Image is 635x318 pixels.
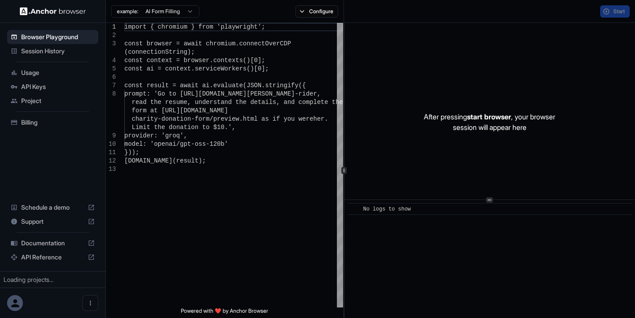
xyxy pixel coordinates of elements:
[124,48,195,55] span: (connectionString);
[124,132,187,139] span: provider: 'groq',
[106,31,116,40] div: 2
[132,124,235,131] span: Limit the donation to $10.',
[132,107,228,114] span: form at [URL][DOMAIN_NAME]
[20,7,86,15] img: Anchor Logo
[4,275,102,284] div: Loading projects...
[82,295,98,311] button: Open menu
[7,44,98,58] div: Session History
[21,96,95,105] span: Project
[124,157,206,164] span: [DOMAIN_NAME](result);
[7,236,98,250] div: Documentation
[106,56,116,65] div: 4
[106,148,116,157] div: 11
[106,23,116,31] div: 1
[106,40,116,48] div: 3
[106,140,116,148] div: 10
[317,99,343,106] span: ete the
[295,5,338,18] button: Configure
[124,57,265,64] span: const context = browser.contexts()[0];
[352,205,357,214] span: ​
[124,90,295,97] span: prompt: 'Go to [URL][DOMAIN_NAME][PERSON_NAME]
[7,80,98,94] div: API Keys
[21,118,95,127] span: Billing
[106,165,116,174] div: 13
[106,65,116,73] div: 5
[7,115,98,129] div: Billing
[124,149,139,156] span: }));
[363,206,411,212] span: No logs to show
[132,99,317,106] span: read the resume, understand the details, and compl
[7,200,98,214] div: Schedule a demo
[21,253,84,262] span: API Reference
[106,73,116,81] div: 6
[21,82,95,91] span: API Keys
[424,111,555,133] p: After pressing , your browser session will appear here
[132,115,314,122] span: charity-donation-form/preview.html as if you were
[7,30,98,44] div: Browser Playground
[106,81,116,90] div: 7
[467,112,511,121] span: start browser
[7,94,98,108] div: Project
[124,65,269,72] span: const ai = context.serviceWorkers()[0];
[21,33,95,41] span: Browser Playground
[21,203,84,212] span: Schedule a demo
[7,250,98,264] div: API Reference
[181,307,268,318] span: Powered with ❤️ by Anchor Browser
[7,214,98,229] div: Support
[124,23,265,30] span: import { chromium } from 'playwright';
[21,217,84,226] span: Support
[106,132,116,140] div: 9
[21,68,95,77] span: Usage
[117,8,138,15] span: example:
[106,90,116,98] div: 8
[21,47,95,55] span: Session History
[7,66,98,80] div: Usage
[124,40,291,47] span: const browser = await chromium.connectOverCDP
[295,90,321,97] span: -rider,
[124,141,228,148] span: model: 'openai/gpt-oss-120b'
[106,157,116,165] div: 12
[124,82,306,89] span: const result = await ai.evaluate(JSON.stringify({
[313,115,328,122] span: her.
[21,239,84,248] span: Documentation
